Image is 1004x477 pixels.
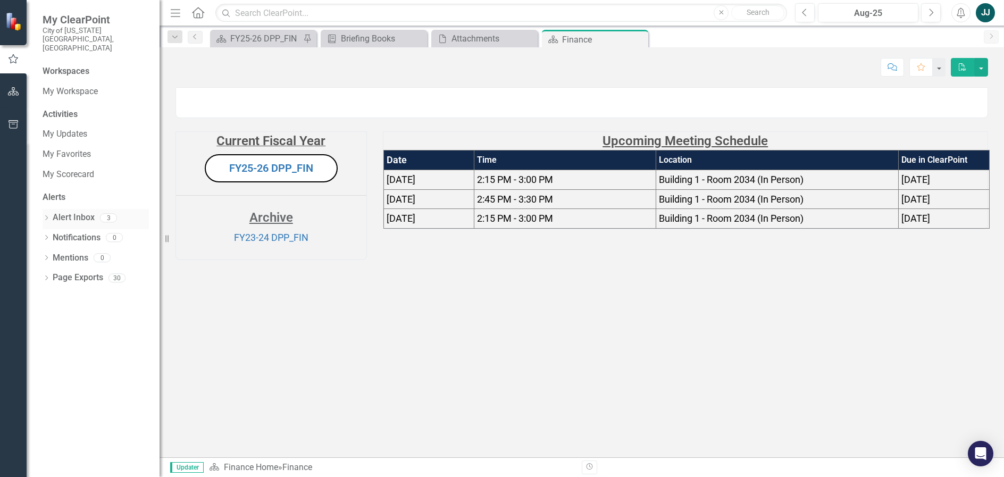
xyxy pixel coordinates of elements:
a: Briefing Books [323,32,424,45]
span: 2:15 PM - 3:00 PM [477,213,553,224]
strong: Archive [249,210,293,225]
span: [DATE] [387,174,415,185]
div: » [209,462,574,474]
button: Search [731,5,784,20]
div: Aug-25 [822,7,915,20]
strong: Time [477,155,497,165]
button: JJ [976,3,995,22]
div: 0 [94,254,111,263]
button: FY25-26 DPP_FIN [205,154,338,182]
span: My ClearPoint [43,13,149,26]
button: Aug-25 [818,3,918,22]
div: Finance [282,462,312,472]
a: Notifications [53,232,101,244]
span: Building 1 - Room 2034 (In Person) [659,174,804,185]
a: Page Exports [53,272,103,284]
div: Attachments [451,32,535,45]
a: FY25-26 DPP_FIN [229,162,313,174]
div: Alerts [43,191,149,204]
div: Activities [43,108,149,121]
span: [DATE] [901,174,930,185]
span: Building 1 - Room 2034 (In Person) [659,194,804,205]
strong: Due in ClearPoint [901,155,967,165]
strong: Current Fiscal Year [216,133,325,148]
span: Building 1 - Room 2034 (In Person) [659,213,804,224]
div: 3 [100,213,117,222]
span: [DATE] [387,213,415,224]
div: 30 [108,273,125,282]
div: 0 [106,233,123,242]
a: My Scorecard [43,169,149,181]
div: Briefing Books [341,32,424,45]
small: City of [US_STATE][GEOGRAPHIC_DATA], [GEOGRAPHIC_DATA] [43,26,149,52]
strong: Location [659,155,692,165]
a: Alert Inbox [53,212,95,224]
a: FY23-24 DPP_FIN [234,232,308,243]
div: FY25-26 DPP_FIN [230,32,300,45]
a: Mentions [53,252,88,264]
a: My Favorites [43,148,149,161]
img: ClearPoint Strategy [5,12,24,31]
div: Workspaces [43,65,89,78]
span: [DATE] [901,194,930,205]
div: Open Intercom Messenger [968,441,993,466]
a: Attachments [434,32,535,45]
strong: Upcoming Meeting Schedule [603,133,768,148]
a: My Updates [43,128,149,140]
a: FY25-26 DPP_FIN [213,32,300,45]
a: Finance Home [224,462,278,472]
span: Search [747,8,769,16]
span: 2:15 PM - 3:00 PM [477,174,553,185]
input: Search ClearPoint... [215,4,787,22]
strong: Date [387,154,407,165]
span: Updater [170,462,204,473]
span: 2:45 PM - 3:30 PM [477,194,553,205]
div: Finance [562,33,646,46]
span: [DATE] [387,194,415,205]
span: [DATE] [901,213,930,224]
a: My Workspace [43,86,149,98]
